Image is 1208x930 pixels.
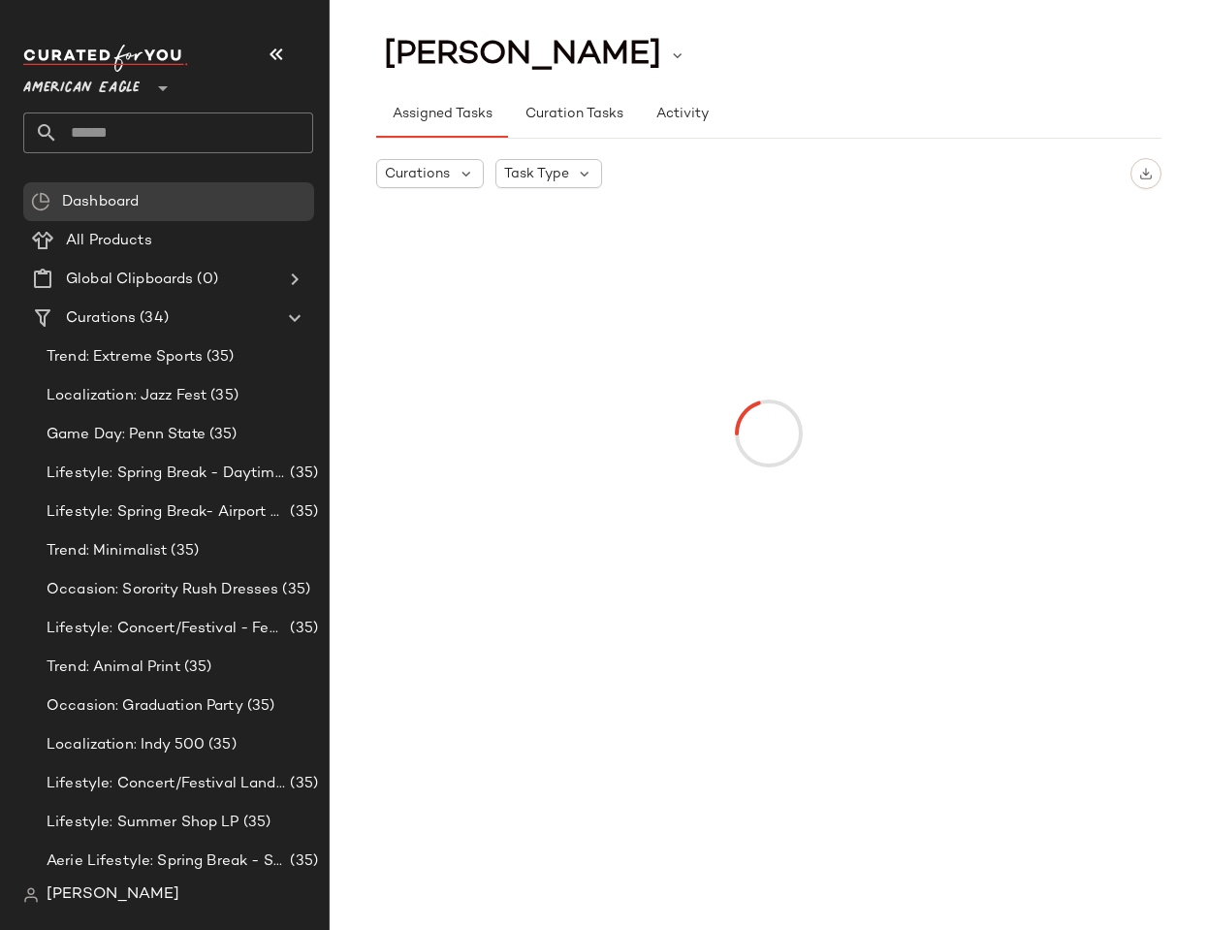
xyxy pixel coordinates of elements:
span: Localization: Jazz Fest [47,385,207,407]
span: Activity [655,107,709,122]
span: Curations [385,164,450,184]
span: Occasion: Sorority Rush Dresses [47,579,278,601]
span: Lifestyle: Concert/Festival - Femme [47,618,286,640]
span: (35) [206,424,238,446]
span: [PERSON_NAME] [384,37,661,74]
span: Lifestyle: Concert/Festival Landing Page [47,773,286,795]
span: Game Day: Penn State [47,424,206,446]
span: Lifestyle: Summer Shop LP [47,812,239,834]
span: Dashboard [62,191,139,213]
span: (35) [286,501,318,524]
span: Assigned Tasks [392,107,493,122]
span: Lifestyle: Spring Break- Airport Style [47,501,286,524]
span: American Eagle [23,66,140,101]
span: Trend: Animal Print [47,657,180,679]
span: (35) [180,657,212,679]
img: cfy_white_logo.C9jOOHJF.svg [23,45,188,72]
span: (35) [286,773,318,795]
span: (35) [286,618,318,640]
span: (35) [207,385,238,407]
img: svg%3e [23,887,39,903]
img: svg%3e [31,192,50,211]
span: Trend: Extreme Sports [47,346,203,369]
span: (35) [278,579,310,601]
span: (0) [193,269,217,291]
span: Curations [66,307,136,330]
span: Trend: Minimalist [47,540,167,562]
span: Localization: Indy 500 [47,734,205,756]
span: (35) [239,812,271,834]
span: Occasion: Graduation Party [47,695,243,718]
span: (35) [205,734,237,756]
span: (35) [167,540,199,562]
span: Curation Tasks [524,107,622,122]
span: Task Type [504,164,569,184]
span: (34) [136,307,169,330]
img: svg%3e [1139,167,1153,180]
span: Global Clipboards [66,269,193,291]
span: Lifestyle: Spring Break - Daytime Casual [47,463,286,485]
span: (35) [286,850,318,873]
span: Aerie Lifestyle: Spring Break - Sporty [47,850,286,873]
span: (35) [286,463,318,485]
span: (35) [243,695,275,718]
span: [PERSON_NAME] [47,883,179,907]
span: All Products [66,230,152,252]
span: (35) [203,346,235,369]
